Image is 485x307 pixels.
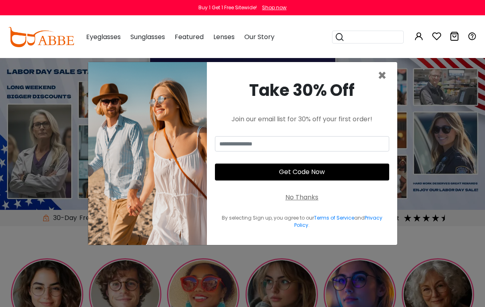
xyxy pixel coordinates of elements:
img: welcome [88,62,207,245]
div: By selecting Sign up, you agree to our and . [215,214,389,229]
button: Get Code Now [215,164,389,180]
span: Eyeglasses [86,32,121,41]
a: Terms of Service [314,214,354,221]
a: Shop now [258,4,287,11]
div: Take 30% Off [215,78,389,102]
span: Lenses [213,32,235,41]
div: No Thanks [285,193,318,202]
span: × [378,65,387,86]
div: Shop now [262,4,287,11]
span: Sunglasses [130,32,165,41]
img: abbeglasses.com [8,27,74,47]
div: Join our email list for 30% off your first order! [215,114,389,124]
span: Featured [175,32,204,41]
button: Close [378,68,387,83]
a: Privacy Policy [294,214,382,228]
div: Buy 1 Get 1 Free Sitewide! [198,4,257,11]
span: Our Story [244,32,274,41]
